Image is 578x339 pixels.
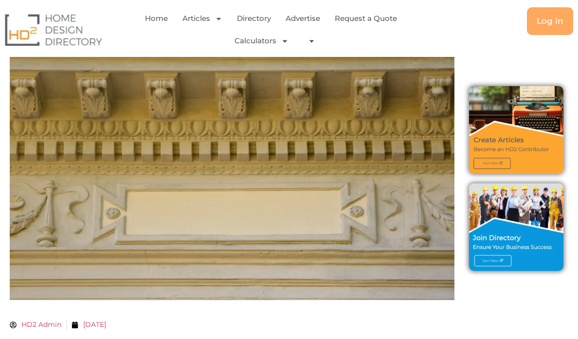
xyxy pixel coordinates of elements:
a: Directory [237,7,271,30]
img: Create Articles [469,86,563,174]
a: Home [145,7,168,30]
img: Join Directory [469,183,563,271]
a: Request a Quote [335,7,397,30]
span: Log in [537,17,563,25]
time: [DATE] [83,320,106,329]
a: Log in [527,7,573,35]
a: Articles [182,7,222,30]
img: Wall & Ceiling Cornice [10,57,454,300]
a: HD2 Admin [10,320,61,330]
span: HD2 Admin [17,320,61,330]
a: [DATE] [72,320,106,330]
a: Calculators [235,30,289,52]
a: Advertise [286,7,320,30]
nav: Menu [119,7,431,52]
